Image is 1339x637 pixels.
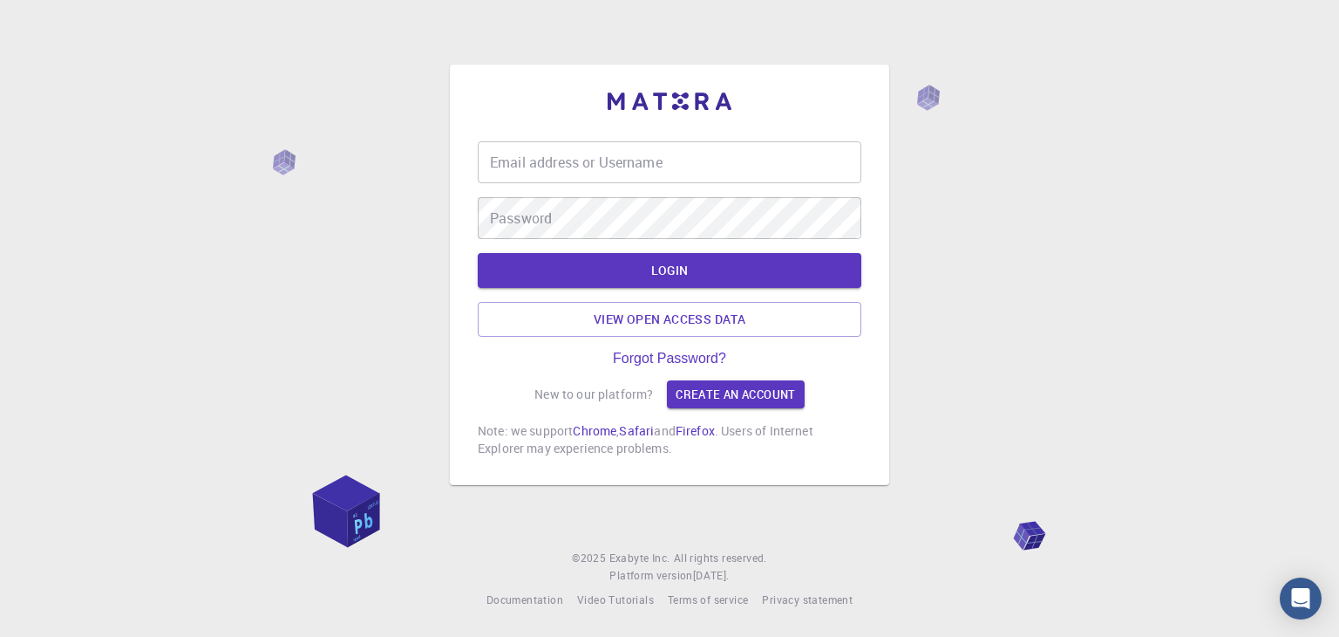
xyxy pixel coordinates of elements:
a: [DATE]. [693,567,730,585]
span: [DATE] . [693,568,730,582]
a: Chrome [573,422,616,439]
a: Privacy statement [762,592,853,609]
a: Firefox [676,422,715,439]
span: Platform version [609,567,692,585]
div: Open Intercom Messenger [1280,578,1322,620]
span: All rights reserved. [674,550,767,567]
a: Terms of service [668,592,748,609]
a: Exabyte Inc. [609,550,670,567]
a: Safari [619,422,654,439]
a: Forgot Password? [613,351,726,366]
span: Privacy statement [762,592,853,606]
span: Documentation [486,592,563,606]
span: Exabyte Inc. [609,551,670,565]
p: Note: we support , and . Users of Internet Explorer may experience problems. [478,422,861,457]
button: LOGIN [478,253,861,288]
span: Video Tutorials [577,592,654,606]
span: © 2025 [572,550,608,567]
p: New to our platform? [534,386,653,403]
a: Documentation [486,592,563,609]
span: Terms of service [668,592,748,606]
a: Video Tutorials [577,592,654,609]
a: View open access data [478,302,861,337]
a: Create an account [667,380,804,408]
